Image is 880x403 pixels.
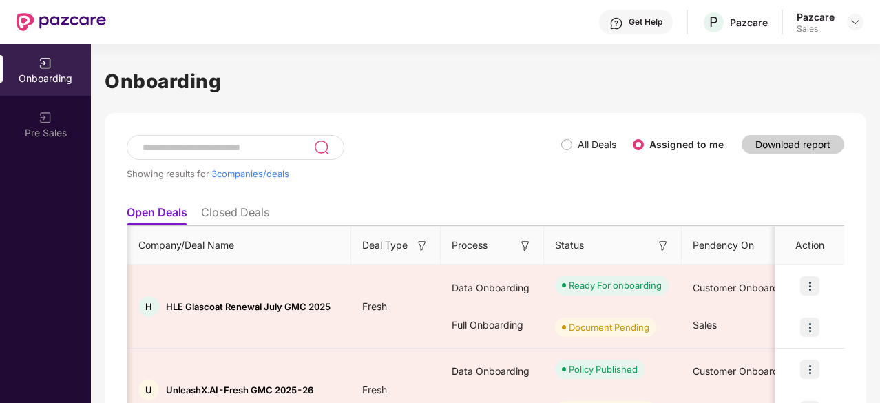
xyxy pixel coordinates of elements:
span: Deal Type [362,238,408,253]
span: P [709,14,718,30]
img: icon [800,318,819,337]
th: Company/Deal Name [127,227,351,265]
img: svg+xml;base64,PHN2ZyBpZD0iRHJvcGRvd24tMzJ4MzIiIHhtbG5zPSJodHRwOi8vd3d3LnczLm9yZy8yMDAwL3N2ZyIgd2... [850,17,861,28]
div: Showing results for [127,168,561,179]
span: Process [452,238,488,253]
div: H [138,296,159,317]
li: Open Deals [127,205,187,225]
img: svg+xml;base64,PHN2ZyBpZD0iSGVscC0zMngzMiIgeG1sbnM9Imh0dHA6Ly93d3cudzMub3JnLzIwMDAvc3ZnIiB3aWR0aD... [609,17,623,30]
img: svg+xml;base64,PHN2ZyB3aWR0aD0iMjAiIGhlaWdodD0iMjAiIHZpZXdCb3g9IjAgMCAyMCAyMCIgZmlsbD0ibm9uZSIgeG... [39,111,52,125]
div: Data Onboarding [441,353,544,390]
img: svg+xml;base64,PHN2ZyB3aWR0aD0iMTYiIGhlaWdodD0iMTYiIHZpZXdCb3g9IjAgMCAxNiAxNiIgZmlsbD0ibm9uZSIgeG... [415,239,429,253]
img: New Pazcare Logo [17,13,106,31]
img: svg+xml;base64,PHN2ZyB3aWR0aD0iMTYiIGhlaWdodD0iMTYiIHZpZXdCb3g9IjAgMCAxNiAxNiIgZmlsbD0ibm9uZSIgeG... [518,239,532,253]
img: svg+xml;base64,PHN2ZyB3aWR0aD0iMjAiIGhlaWdodD0iMjAiIHZpZXdCb3g9IjAgMCAyMCAyMCIgZmlsbD0ibm9uZSIgeG... [39,56,52,70]
h1: Onboarding [105,66,866,96]
div: Policy Published [569,362,638,376]
span: Sales [693,319,717,331]
div: Ready For onboarding [569,278,662,292]
div: Pazcare [730,16,768,29]
span: Customer Onboarding [693,365,793,377]
img: icon [800,360,819,379]
li: Closed Deals [201,205,269,225]
img: icon [800,276,819,296]
span: Fresh [351,300,398,312]
span: Status [555,238,584,253]
th: Action [775,227,844,265]
img: svg+xml;base64,PHN2ZyB3aWR0aD0iMTYiIGhlaWdodD0iMTYiIHZpZXdCb3g9IjAgMCAxNiAxNiIgZmlsbD0ibm9uZSIgeG... [656,239,670,253]
img: svg+xml;base64,PHN2ZyB3aWR0aD0iMjQiIGhlaWdodD0iMjUiIHZpZXdCb3g9IjAgMCAyNCAyNSIgZmlsbD0ibm9uZSIgeG... [313,139,329,156]
span: UnleashX.AI-Fresh GMC 2025-26 [166,384,313,395]
button: Download report [742,135,844,154]
label: Assigned to me [649,138,724,150]
div: Data Onboarding [441,269,544,307]
div: Get Help [629,17,662,28]
div: Pazcare [797,10,835,23]
span: Pendency On [693,238,754,253]
span: 3 companies/deals [211,168,289,179]
span: Fresh [351,384,398,395]
div: Document Pending [569,320,649,334]
span: Customer Onboarding [693,282,793,293]
div: Full Onboarding [441,307,544,344]
div: Sales [797,23,835,34]
label: All Deals [578,138,616,150]
div: U [138,380,159,400]
span: HLE Glascoat Renewal July GMC 2025 [166,301,331,312]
